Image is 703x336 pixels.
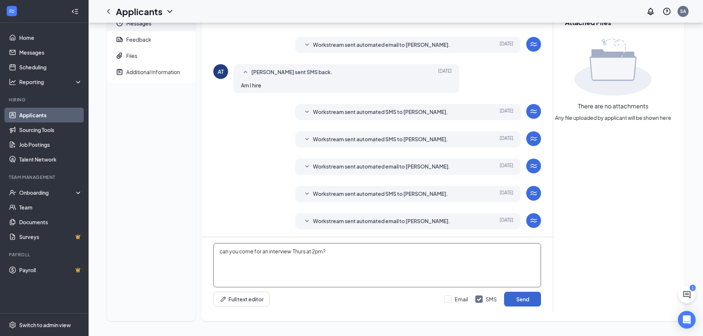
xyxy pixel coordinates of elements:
button: ChatActive [678,286,696,304]
svg: Collapse [71,8,79,15]
a: ClockMessages [107,15,196,31]
button: Full text editorPen [213,292,270,306]
svg: WorkstreamLogo [529,134,538,143]
svg: WorkstreamLogo [529,216,538,225]
div: Additional Information [126,68,180,76]
a: Job Postings [19,137,82,152]
svg: UserCheck [9,189,16,196]
svg: WorkstreamLogo [529,189,538,198]
svg: QuestionInfo [662,7,671,16]
svg: SmallChevronDown [303,135,311,144]
textarea: can you come for an interview Thurs at 2pm? [213,243,541,287]
a: NoteActiveAdditional Information [107,64,196,80]
a: Talent Network [19,152,82,167]
a: Scheduling [19,60,82,75]
span: Workstream sent automated SMS to [PERSON_NAME]. [313,108,448,117]
svg: SmallChevronDown [303,108,311,117]
span: Workstream sent automated email to [PERSON_NAME]. [313,162,450,171]
svg: SmallChevronDown [303,162,311,171]
span: [DATE] [500,217,513,226]
div: AT [218,68,224,75]
svg: ChatActive [682,290,691,299]
span: [DATE] [500,108,513,117]
div: Feedback [126,36,151,43]
div: Open Intercom Messenger [678,311,696,329]
div: Switch to admin view [19,321,71,329]
div: Onboarding [19,189,76,196]
h1: Applicants [116,5,162,18]
a: Documents [19,215,82,229]
div: SA [680,8,686,14]
svg: Report [116,36,123,43]
a: Team [19,200,82,215]
svg: Paperclip [116,52,123,59]
a: ReportFeedback [107,31,196,48]
svg: NoteActive [116,68,123,76]
div: 1 [690,285,696,291]
svg: ChevronDown [165,7,174,16]
span: Messages [126,15,190,31]
svg: WorkstreamLogo [529,107,538,116]
span: Any file uploaded by applicant will be shown here [555,114,671,122]
span: Workstream sent automated SMS to [PERSON_NAME]. [313,135,448,144]
svg: WorkstreamLogo [529,162,538,170]
svg: SmallChevronDown [303,41,311,49]
a: PaperclipFiles [107,48,196,64]
svg: Settings [9,321,16,329]
svg: Pen [220,295,227,303]
a: Applicants [19,108,82,122]
svg: SmallChevronUp [241,68,250,77]
span: Workstream sent automated SMS to [PERSON_NAME]. [313,190,448,198]
svg: Clock [116,20,123,27]
svg: WorkstreamLogo [8,7,15,15]
span: [DATE] [500,162,513,171]
span: Workstream sent automated email to [PERSON_NAME]. [313,41,450,49]
button: Send [504,292,541,306]
span: Am I hire [241,82,261,89]
svg: ChevronLeft [104,7,113,16]
a: Messages [19,45,82,60]
a: Sourcing Tools [19,122,82,137]
div: Team Management [9,174,81,180]
div: Reporting [19,78,83,86]
span: [DATE] [438,68,452,77]
a: PayrollCrown [19,263,82,277]
span: [DATE] [500,41,513,49]
a: Home [19,30,82,45]
span: Workstream sent automated email to [PERSON_NAME]. [313,217,450,226]
span: [DATE] [500,190,513,198]
span: [DATE] [500,135,513,144]
div: Files [126,52,137,59]
a: SurveysCrown [19,229,82,244]
svg: SmallChevronDown [303,217,311,226]
svg: Analysis [9,78,16,86]
span: There are no attachments [578,101,648,111]
div: Payroll [9,252,81,258]
svg: SmallChevronDown [303,190,311,198]
svg: WorkstreamLogo [529,40,538,49]
div: Hiring [9,97,81,103]
svg: Notifications [646,7,655,16]
span: [PERSON_NAME] sent SMS back. [251,68,332,77]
